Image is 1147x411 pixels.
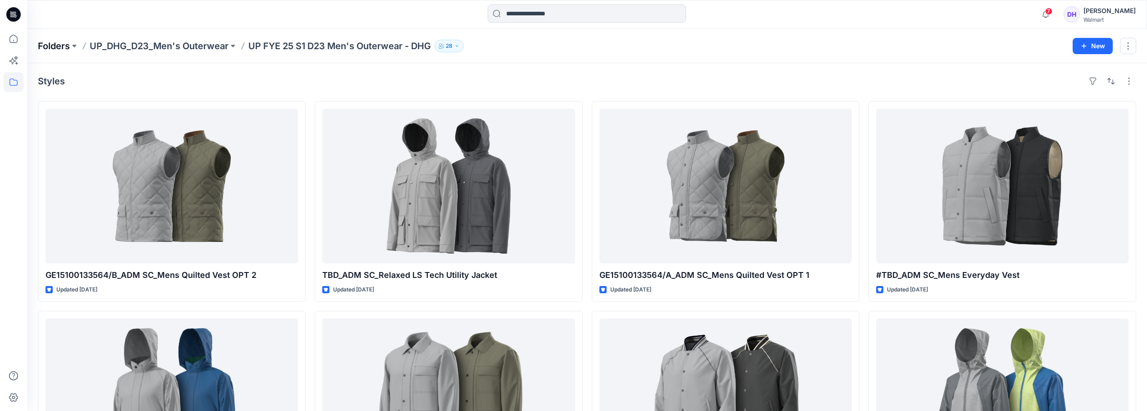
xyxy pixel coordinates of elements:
p: 28 [446,41,452,51]
p: #TBD_ADM SC_Mens Everyday Vest [876,269,1129,282]
div: Walmart [1083,16,1136,23]
span: 7 [1045,8,1052,15]
p: Updated [DATE] [333,285,374,295]
button: 28 [434,40,464,52]
a: Folders [38,40,70,52]
h4: Styles [38,76,65,87]
button: New [1073,38,1113,54]
p: Updated [DATE] [610,285,651,295]
div: [PERSON_NAME] [1083,5,1136,16]
a: UP_DHG_D23_Men's Outerwear [90,40,228,52]
p: Updated [DATE] [56,285,97,295]
a: #TBD_ADM SC_Mens Everyday Vest [876,109,1129,263]
div: DH [1064,6,1080,23]
a: GE15100133564/B_ADM SC_Mens Quilted Vest OPT 2 [46,109,298,263]
p: TBD_ADM SC_Relaxed LS Tech Utility Jacket [322,269,575,282]
p: GE15100133564/B_ADM SC_Mens Quilted Vest OPT 2 [46,269,298,282]
a: GE15100133564/A_ADM SC_Mens Quilted Vest OPT 1 [599,109,852,263]
p: GE15100133564/A_ADM SC_Mens Quilted Vest OPT 1 [599,269,852,282]
p: Updated [DATE] [887,285,928,295]
p: UP FYE 25 S1 D23 Men's Outerwear - DHG [248,40,431,52]
a: TBD_ADM SC_Relaxed LS Tech Utility Jacket [322,109,575,263]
